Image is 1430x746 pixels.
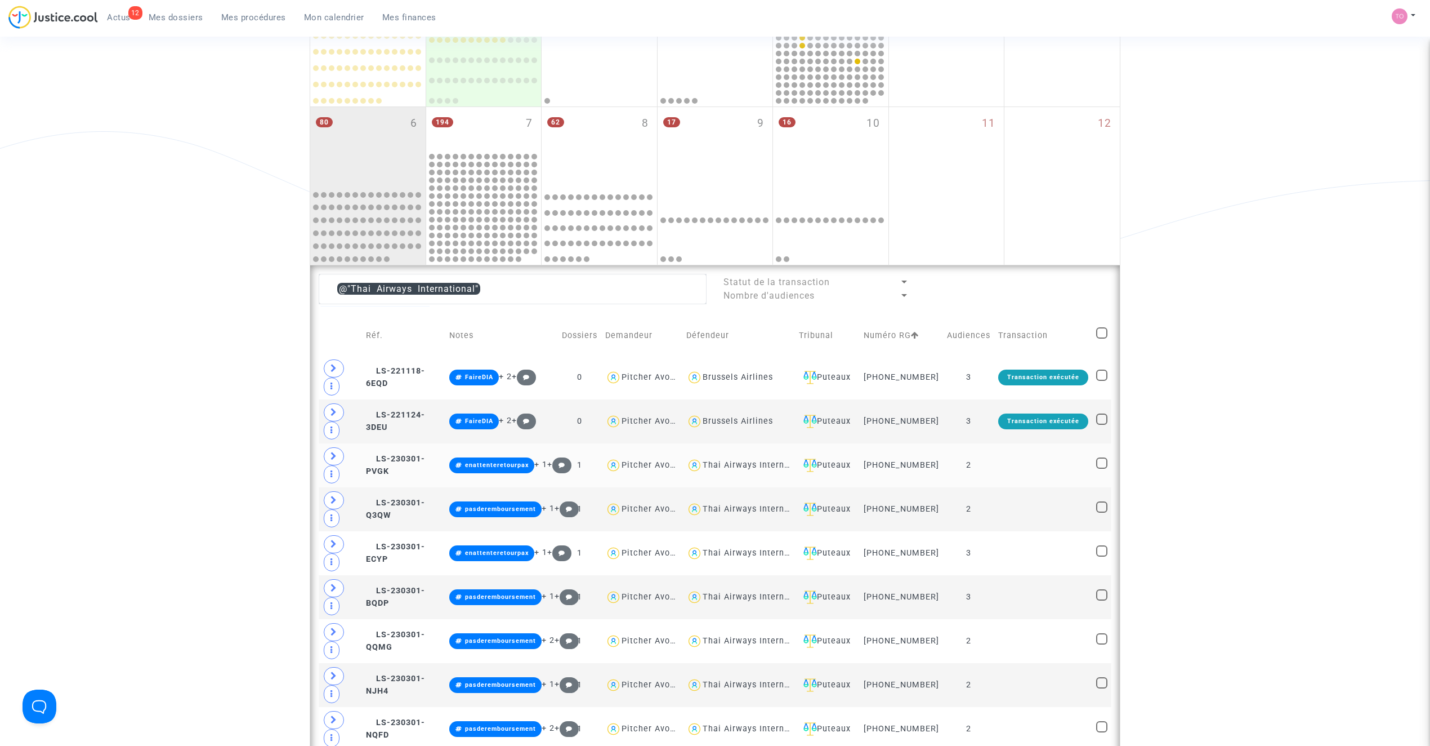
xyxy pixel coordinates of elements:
td: [PHONE_NUMBER] [860,663,943,707]
img: icon-user.svg [686,458,703,474]
span: Nombre d'audiences [723,290,815,301]
img: icon-user.svg [605,721,622,738]
img: icon-faciliter-sm.svg [803,678,817,692]
img: icon-user.svg [686,370,703,386]
div: Puteaux [799,678,855,692]
span: Actus [107,12,131,23]
img: icon-user.svg [605,589,622,606]
span: 17 [663,117,680,127]
span: LS-230301-NJH4 [366,674,425,696]
span: enattenteretourpax [465,461,529,469]
span: LS-230301-NQFD [366,718,425,740]
img: icon-user.svg [686,589,703,606]
img: icon-user.svg [686,633,703,650]
td: [PHONE_NUMBER] [860,575,943,619]
span: pasderemboursement [465,681,536,689]
span: 10 [866,116,880,132]
img: icon-user.svg [605,414,622,430]
div: Pitcher Avocat [622,680,683,690]
td: 3 [943,356,994,399]
div: Thai Airways International [703,592,814,602]
td: [PHONE_NUMBER] [860,443,943,487]
span: LS-221118-6EQD [366,366,425,388]
span: + [555,592,579,601]
div: Pitcher Avocat [622,592,683,602]
span: 7 [526,116,533,132]
span: 194 [432,117,453,127]
span: + 1 [542,592,555,601]
div: mardi octobre 7, 194 events, click to expand [426,107,542,151]
span: Statut de la transaction [723,277,830,287]
span: 8 [642,116,649,132]
span: LS-230301-PVGK [366,454,425,476]
span: 11 [982,116,995,132]
span: + 1 [542,680,555,689]
span: 80 [316,117,333,127]
div: Puteaux [799,722,855,736]
span: + [547,548,571,557]
div: Pitcher Avocat [622,636,683,646]
td: 2 [943,663,994,707]
span: + 1 [534,460,547,469]
td: 2 [943,487,994,531]
span: 6 [410,116,417,132]
td: 1 [558,663,601,707]
div: Puteaux [799,590,855,604]
span: + 2 [542,723,555,733]
span: + [512,372,536,381]
span: Mes dossiers [149,12,203,23]
div: Puteaux [799,547,855,560]
td: Numéro RG [860,316,943,356]
div: Pitcher Avocat [622,548,683,558]
span: + [512,416,536,425]
img: icon-user.svg [605,677,622,694]
span: Mon calendrier [304,12,364,23]
a: Mes procédures [212,9,295,26]
img: icon-user.svg [686,545,703,562]
span: 9 [757,116,764,132]
td: 2 [943,619,994,663]
span: LS-230301-QQMG [366,630,425,652]
div: Thai Airways International [703,460,814,470]
div: Brussels Airlines [703,372,773,382]
td: 0 [558,399,601,443]
div: Transaction exécutée [998,414,1088,429]
img: icon-faciliter-sm.svg [803,371,817,384]
td: Défendeur [682,316,795,356]
iframe: Help Scout Beacon - Open [23,690,56,723]
span: + 1 [542,504,555,513]
span: + 2 [542,636,555,645]
td: Dossiers [558,316,601,356]
td: 2 [943,443,994,487]
img: icon-user.svg [605,633,622,650]
td: Réf. [362,316,445,356]
img: icon-user.svg [605,545,622,562]
a: Mes finances [373,9,445,26]
img: icon-faciliter-sm.svg [803,722,817,736]
td: 3 [943,531,994,575]
td: 3 [943,575,994,619]
span: + [555,680,579,689]
span: + [555,723,579,733]
div: Pitcher Avocat [622,416,683,426]
div: Thai Airways International [703,548,814,558]
img: icon-user.svg [686,677,703,694]
div: Thai Airways International [703,724,814,734]
span: Mes procédures [221,12,286,23]
img: icon-faciliter-sm.svg [803,590,817,604]
span: + 2 [499,416,512,425]
img: fe1f3729a2b880d5091b466bdc4f5af5 [1392,8,1407,24]
span: LS-230301-Q3QW [366,498,425,520]
td: 1 [558,531,601,575]
span: LS-230301-ECYP [366,542,425,564]
td: 1 [558,575,601,619]
td: [PHONE_NUMBER] [860,356,943,399]
img: icon-user.svg [686,721,703,738]
span: + [547,460,571,469]
div: Puteaux [799,634,855,648]
div: Pitcher Avocat [622,372,683,382]
a: 12Actus [98,9,140,26]
img: icon-faciliter-sm.svg [803,415,817,428]
div: Puteaux [799,503,855,516]
div: lundi octobre 6, 80 events, click to expand [310,107,426,184]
